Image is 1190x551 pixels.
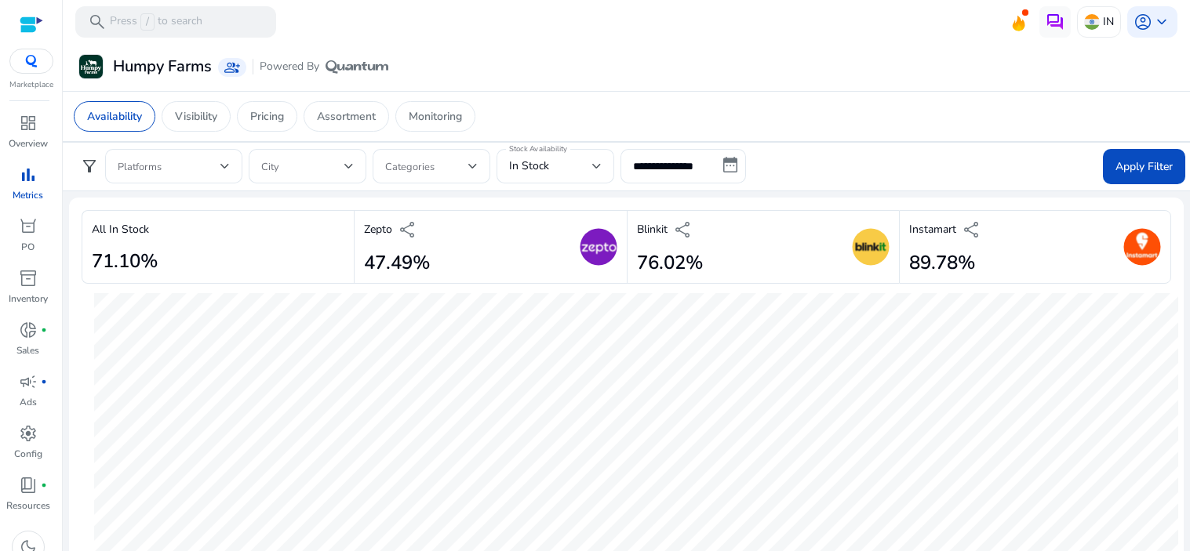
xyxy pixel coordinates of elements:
p: Inventory [9,292,48,306]
span: campaign [19,372,38,391]
span: share [963,220,981,239]
p: Config [14,447,42,461]
span: fiber_manual_record [41,482,47,488]
p: Metrics [13,188,43,202]
span: share [398,220,417,239]
h2: 71.10% [92,250,158,273]
p: Blinkit [637,221,668,237]
p: Zepto [364,221,392,237]
span: fiber_manual_record [41,327,47,333]
p: Resources [6,498,50,513]
span: In Stock [509,158,549,173]
img: Humpy Farms [79,55,103,78]
span: orders [19,217,38,236]
button: Apply Filter [1103,149,1185,184]
p: Visibility [175,108,217,125]
span: / [140,13,155,31]
p: Instamart [909,221,956,237]
span: inventory_2 [19,269,38,288]
span: fiber_manual_record [41,379,47,385]
p: Pricing [250,108,284,125]
h2: 76.02% [637,252,703,274]
span: share [674,220,693,239]
p: Ads [20,395,37,409]
p: All In Stock [92,221,149,237]
span: search [88,13,107,31]
span: bar_chart [19,165,38,184]
img: QC-logo.svg [17,55,45,67]
h2: 89.78% [909,252,981,274]
p: PO [21,240,35,254]
span: book_4 [19,476,38,495]
span: account_circle [1134,13,1152,31]
p: Press to search [110,13,202,31]
p: IN [1103,8,1114,35]
span: Apply Filter [1115,158,1173,175]
span: group_add [224,60,240,75]
span: filter_alt [80,157,99,176]
span: settings [19,424,38,443]
p: Availability [87,108,142,125]
img: in.svg [1084,14,1100,30]
a: group_add [218,58,246,77]
span: Powered By [260,59,319,74]
p: Marketplace [9,79,53,91]
p: Assortment [317,108,376,125]
h2: 47.49% [364,252,430,274]
span: dashboard [19,114,38,132]
span: donut_small [19,321,38,339]
p: Monitoring [409,108,462,125]
p: Overview [9,136,48,150]
h3: Humpy Farms [113,57,212,76]
mat-label: Stock Availability [509,143,567,154]
p: Sales [16,343,39,357]
span: keyboard_arrow_down [1152,13,1171,31]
